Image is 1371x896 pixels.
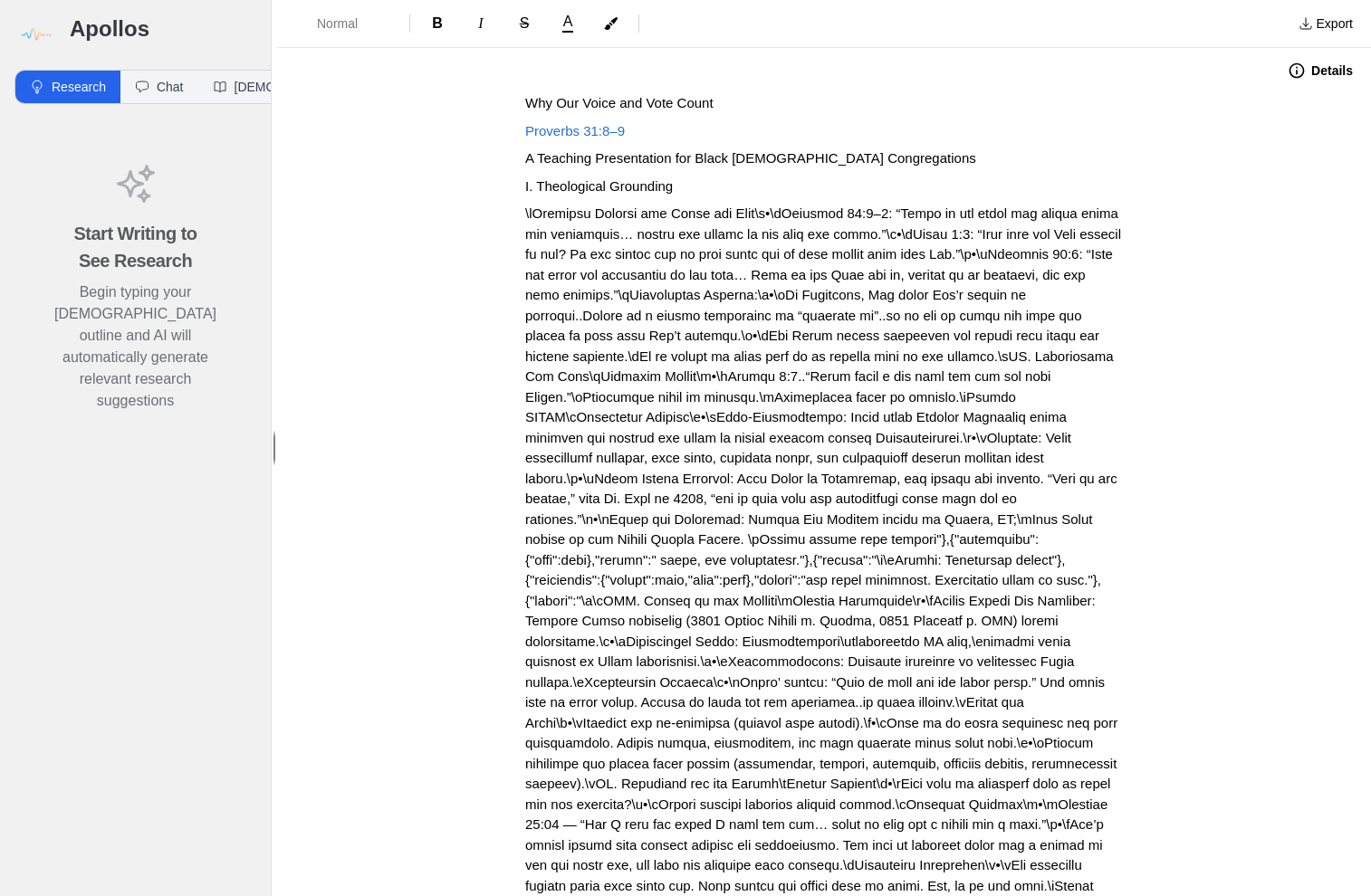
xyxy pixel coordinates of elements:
[1288,9,1364,38] button: Export
[525,123,625,138] a: Proverbs 31:8–9
[1277,56,1364,85] button: Details
[478,15,483,31] span: I
[54,281,216,412] p: Begin typing your [DEMOGRAPHIC_DATA] outline and AI will automatically generate relevant research...
[461,9,501,38] button: Format Italics
[14,14,55,55] img: logo
[525,150,976,166] span: A Teaching Presentation for Black [DEMOGRAPHIC_DATA] Congregations
[317,14,380,33] span: Normal
[520,15,530,31] span: S
[548,11,588,36] button: A
[525,178,673,194] span: I. Theological Grounding
[70,14,256,43] h3: Apollos
[504,9,544,38] button: Format Strikethrough
[284,7,402,40] button: Formatting Options
[563,14,573,29] span: A
[15,71,120,103] button: Research
[198,71,391,103] button: [DEMOGRAPHIC_DATA]
[525,95,714,110] span: Why Our Voice and Vote Count
[417,9,457,38] button: Format Bold
[432,15,443,31] span: B
[120,71,198,103] button: Chat
[58,220,213,274] h4: Start Writing to See Research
